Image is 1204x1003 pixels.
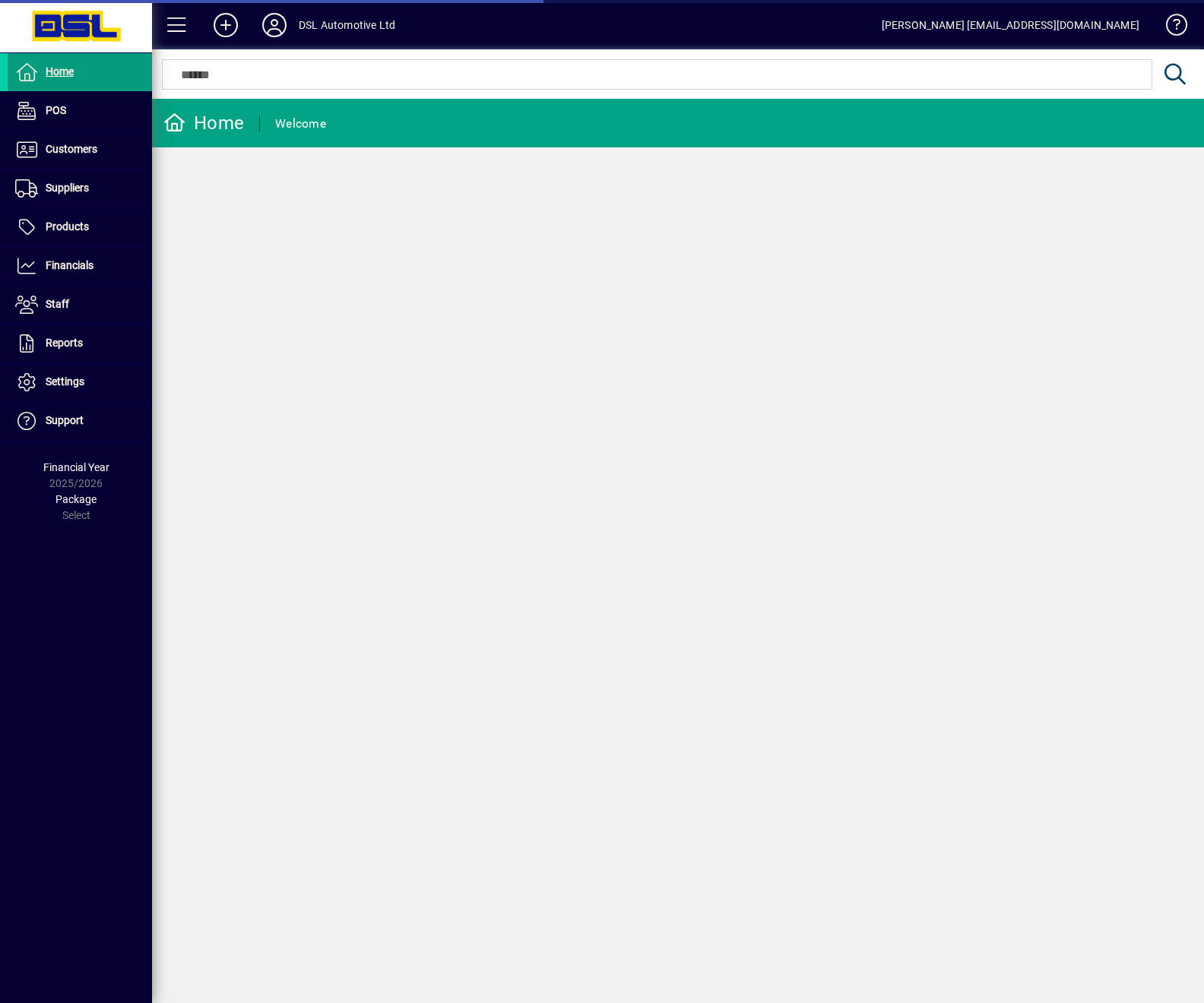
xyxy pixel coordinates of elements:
[882,13,1139,37] div: [PERSON_NAME] [EMAIL_ADDRESS][DOMAIN_NAME]
[8,208,152,246] a: Products
[46,182,89,194] span: Suppliers
[8,286,152,324] a: Staff
[46,259,93,271] span: Financials
[299,13,395,37] div: DSL Automotive Ltd
[163,111,244,135] div: Home
[46,337,83,349] span: Reports
[8,247,152,285] a: Financials
[46,375,84,388] span: Settings
[55,493,97,505] span: Package
[201,11,250,39] button: Add
[43,461,109,473] span: Financial Year
[8,402,152,440] a: Support
[46,414,84,426] span: Support
[1155,3,1185,52] a: Knowledge Base
[8,363,152,401] a: Settings
[8,169,152,207] a: Suppliers
[8,324,152,362] a: Reports
[46,298,69,310] span: Staff
[8,131,152,169] a: Customers
[250,11,299,39] button: Profile
[46,220,89,233] span: Products
[46,143,97,155] span: Customers
[46,65,74,78] span: Home
[275,112,326,136] div: Welcome
[46,104,66,116] span: POS
[8,92,152,130] a: POS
